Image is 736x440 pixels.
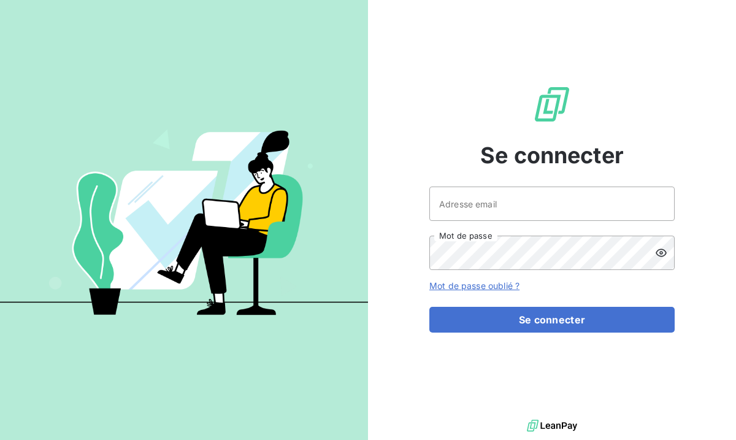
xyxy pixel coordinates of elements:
img: Logo LeanPay [532,85,572,124]
span: Se connecter [480,139,624,172]
input: placeholder [429,187,675,221]
button: Se connecter [429,307,675,333]
a: Mot de passe oublié ? [429,280,519,291]
img: logo [527,417,577,435]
